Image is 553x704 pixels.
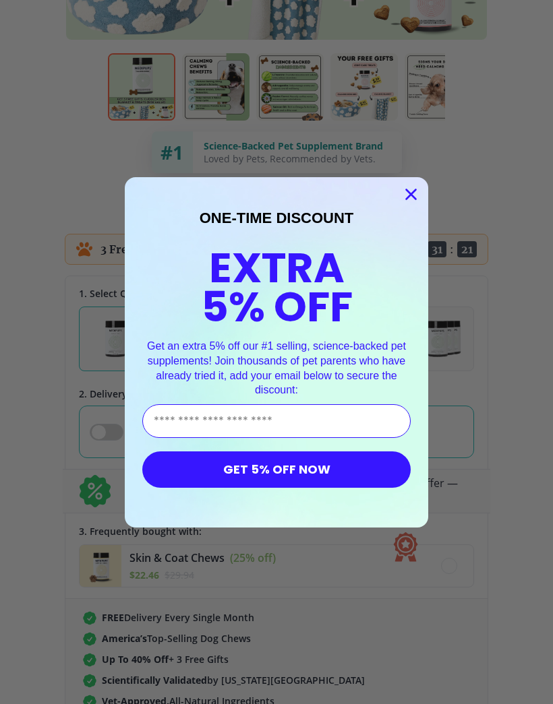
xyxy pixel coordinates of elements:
span: 5% OFF [201,278,353,336]
button: GET 5% OFF NOW [142,451,411,488]
span: Get an extra 5% off our #1 selling, science-backed pet supplements! Join thousands of pet parents... [147,340,406,395]
button: Close dialog [399,183,423,206]
span: EXTRA [209,238,345,297]
span: ONE-TIME DISCOUNT [200,210,354,226]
